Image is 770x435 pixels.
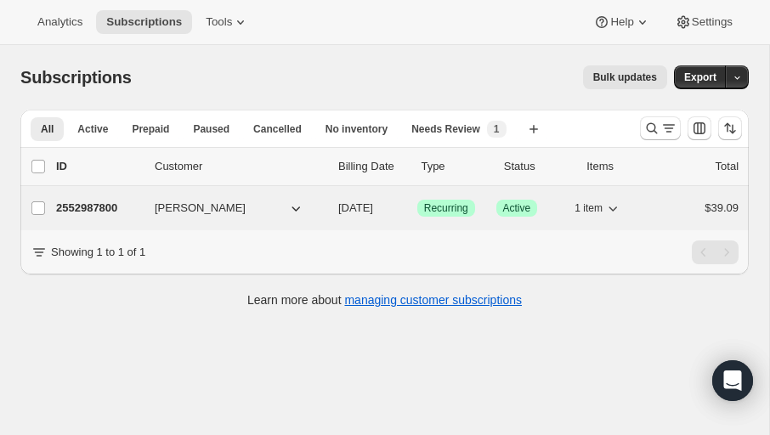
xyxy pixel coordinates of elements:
p: 2552987800 [56,200,141,217]
button: Search and filter results [640,116,681,140]
button: Sort the results [718,116,742,140]
span: Analytics [37,15,82,29]
span: [DATE] [338,201,373,214]
span: 1 [494,122,500,136]
button: Help [583,10,660,34]
span: Paused [193,122,229,136]
span: Active [503,201,531,215]
button: Bulk updates [583,65,667,89]
p: Learn more about [247,291,522,308]
span: [PERSON_NAME] [155,200,246,217]
button: 1 item [575,196,621,220]
button: Settings [665,10,743,34]
div: Type [421,158,490,175]
span: Settings [692,15,733,29]
span: Cancelled [253,122,302,136]
p: Showing 1 to 1 of 1 [51,244,145,261]
span: Subscriptions [20,68,132,87]
span: Subscriptions [106,15,182,29]
span: Active [77,122,108,136]
button: Analytics [27,10,93,34]
button: Export [674,65,727,89]
button: [PERSON_NAME] [144,195,314,222]
nav: Pagination [692,240,739,264]
span: Needs Review [411,122,480,136]
span: Bulk updates [593,71,657,84]
button: Customize table column order and visibility [688,116,711,140]
p: Customer [155,158,325,175]
span: Recurring [424,201,468,215]
button: Create new view [520,117,547,141]
div: 2552987800[PERSON_NAME][DATE]SuccessRecurringSuccessActive1 item$39.09 [56,196,739,220]
span: Export [684,71,716,84]
p: Total [716,158,739,175]
span: $39.09 [705,201,739,214]
span: All [41,122,54,136]
span: Tools [206,15,232,29]
div: Open Intercom Messenger [712,360,753,401]
p: Status [504,158,573,175]
p: Billing Date [338,158,407,175]
p: ID [56,158,141,175]
span: No inventory [326,122,388,136]
span: Prepaid [132,122,169,136]
span: Help [610,15,633,29]
a: managing customer subscriptions [344,293,522,307]
div: Items [586,158,655,175]
span: 1 item [575,201,603,215]
button: Subscriptions [96,10,192,34]
button: Tools [195,10,259,34]
div: IDCustomerBilling DateTypeStatusItemsTotal [56,158,739,175]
